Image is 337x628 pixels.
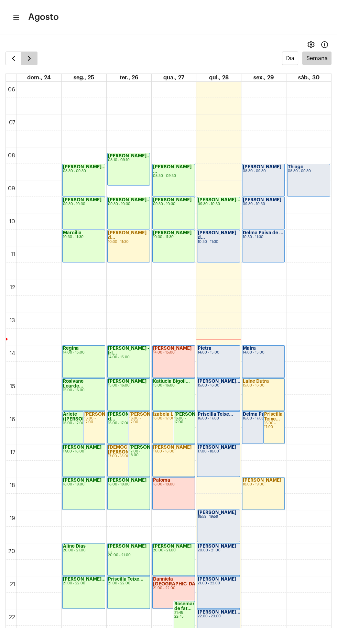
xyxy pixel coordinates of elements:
[108,198,151,202] strong: [PERSON_NAME]...
[174,412,213,416] strong: [PERSON_NAME]
[12,13,19,22] mat-icon: sidenav icon
[108,582,149,585] div: 21:00 - 22:00
[129,412,168,416] strong: [PERSON_NAME]
[8,515,17,522] div: 19
[63,478,101,482] strong: [PERSON_NAME]
[7,548,17,554] div: 20
[243,169,284,173] div: 08:30 - 09:30
[63,577,106,581] strong: [PERSON_NAME]...
[243,235,284,239] div: 10:30 - 11:30
[63,379,84,388] strong: Rosivane Lourde...
[198,384,239,388] div: 15:00 - 16:00
[153,174,194,178] div: 08:30 - 09:30
[174,417,194,424] div: 16:00 - 17:00
[243,384,284,388] div: 15:00 - 16:00
[153,231,192,235] strong: [PERSON_NAME]
[198,198,240,202] strong: [PERSON_NAME]...
[302,52,331,65] button: Semana
[288,165,303,169] strong: Thiago
[108,154,151,158] strong: [PERSON_NAME]...
[84,412,127,416] strong: [PERSON_NAME]...
[72,74,96,81] a: 25 de agosto de 2025
[153,445,192,449] strong: [PERSON_NAME]
[264,422,284,429] div: 16:00 - 17:00
[243,231,283,235] strong: Delma Paiva de ...
[8,218,17,225] div: 10
[174,611,194,619] div: 21:45 - 22:45
[108,240,149,244] div: 10:30 - 11:30
[198,615,239,618] div: 22:00 - 23:00
[63,198,101,202] strong: [PERSON_NAME]
[26,74,52,81] a: 24 de agosto de 2025
[10,251,17,258] div: 11
[8,120,17,126] div: 07
[198,450,239,453] div: 17:00 - 18:00
[264,412,283,421] strong: Priscilla Teixe...
[63,235,104,239] div: 10:30 - 11:30
[8,482,17,489] div: 18
[153,586,194,590] div: 21:00 - 22:00
[8,317,17,324] div: 13
[108,577,143,581] strong: Priscilla Teixe...
[8,350,17,357] div: 14
[108,445,161,454] strong: [DEMOGRAPHIC_DATA][PERSON_NAME]
[304,38,318,52] button: settings
[320,41,329,49] mat-icon: Info
[297,74,321,81] a: 30 de agosto de 2025
[153,483,194,486] div: 18:00 - 19:00
[153,202,194,206] div: 09:30 - 10:30
[153,478,170,482] strong: Paloma
[198,346,211,350] strong: Pietra
[282,52,298,65] button: Dia
[63,483,104,486] div: 18:00 - 19:00
[198,202,239,206] div: 09:30 - 10:30
[108,478,146,482] strong: [PERSON_NAME]
[153,544,192,548] strong: [PERSON_NAME]
[129,450,149,457] div: 17:00 - 18:00
[153,417,194,420] div: 16:00 - 17:00
[243,165,281,169] strong: [PERSON_NAME]
[9,449,17,456] div: 17
[243,351,284,355] div: 14:00 - 15:00
[108,553,149,557] div: 20:00 - 21:00
[9,284,17,291] div: 12
[243,202,284,206] div: 09:30 - 10:30
[153,379,190,383] strong: Katiucia Bigoli...
[84,417,104,424] div: 16:00 - 17:00
[288,169,329,173] div: 08:30 - 09:30
[63,422,104,425] div: 16:00 - 17:00
[198,544,236,548] strong: [PERSON_NAME]
[198,412,233,416] strong: Priscilla Teixe...
[153,384,194,388] div: 15:00 - 16:00
[108,231,146,240] strong: [PERSON_NAME] d...
[129,417,149,424] div: 16:00 - 17:00
[198,379,240,383] strong: [PERSON_NAME]...
[198,240,239,244] div: 10:30 - 11:30
[108,384,149,388] div: 15:00 - 16:00
[63,582,104,585] div: 21:00 - 22:00
[243,346,256,350] strong: Maíra
[307,41,315,49] span: settings
[21,52,37,65] button: Próximo Semana
[243,478,281,482] strong: [PERSON_NAME]
[153,165,192,174] strong: [PERSON_NAME] ...
[243,483,284,486] div: 18:00 - 19:00
[63,412,107,421] strong: Arlete ([PERSON_NAME]...
[198,549,239,552] div: 20:00 - 21:00
[63,169,104,173] div: 08:30 - 09:30
[252,74,275,81] a: 29 de agosto de 2025
[108,158,149,162] div: 08:10 - 09:10
[198,577,236,581] strong: [PERSON_NAME]
[243,417,284,420] div: 16:00 - 17:00
[108,346,149,355] strong: [PERSON_NAME] - Irl...
[108,455,149,458] div: 17:00 - 18:00
[108,412,146,421] strong: [PERSON_NAME] d...
[7,186,17,192] div: 09
[198,510,236,515] strong: [PERSON_NAME]
[198,231,236,240] strong: [PERSON_NAME] d...
[198,515,239,519] div: 18:59 - 19:59
[153,235,194,239] div: 10:30 - 11:30
[198,351,239,355] div: 14:00 - 15:00
[63,544,86,548] strong: Aline Días
[63,351,104,355] div: 14:00 - 15:00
